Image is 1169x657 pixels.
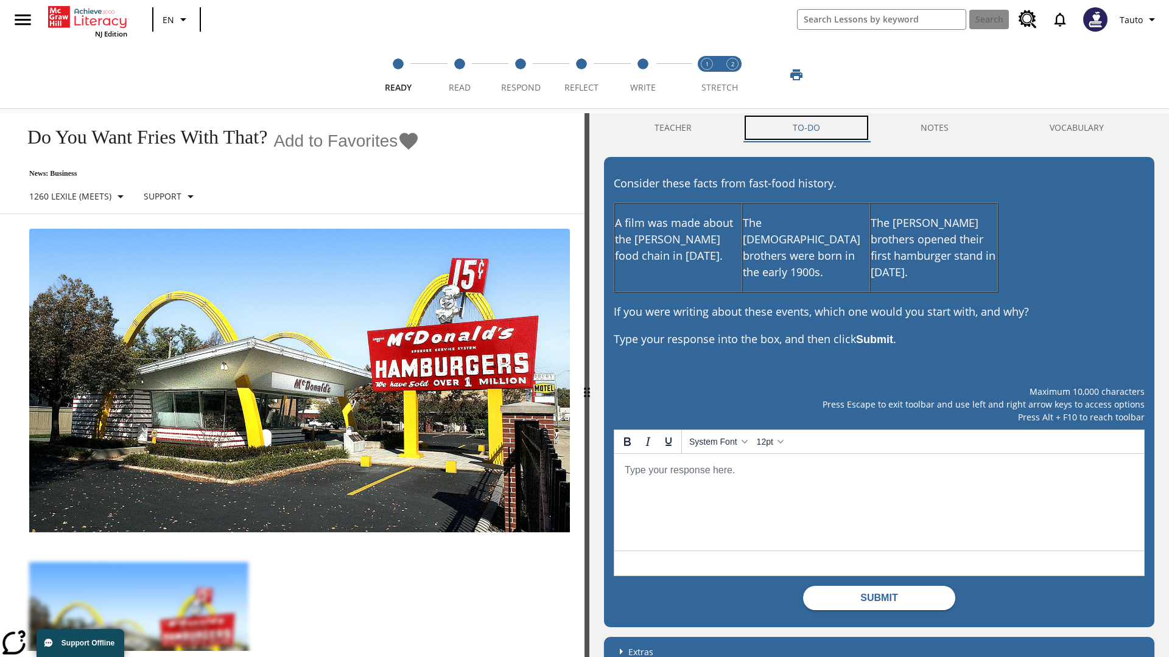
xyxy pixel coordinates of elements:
[604,113,1154,142] div: Instructional Panel Tabs
[29,229,570,533] img: One of the first McDonald's stores, with the iconic red sign and golden arches.
[24,186,133,207] button: Select Lexile, 1260 Lexile (Meets)
[615,215,742,264] p: A film was made about the [PERSON_NAME] food chain in [DATE].
[95,29,127,38] span: NJ Edition
[689,41,725,108] button: Stretch Read step 1 of 2
[163,13,174,26] span: EN
[798,10,966,29] input: search field
[999,113,1154,142] button: VOCABULARY
[614,398,1145,411] p: Press Escape to exit toolbar and use left and right arrow keys to access options
[501,82,541,93] span: Respond
[15,126,267,148] h1: Do You Want Fries With That?
[5,2,41,38] button: Open side menu
[871,215,997,280] p: The [PERSON_NAME] brothers opened their first hamburger stand in [DATE].
[743,215,869,280] p: The [DEMOGRAPHIC_DATA] brothers were born in the early 1900s.
[608,41,678,108] button: Write step 5 of 5
[144,190,181,203] p: Support
[614,385,1145,398] p: Maximum 10,000 characters
[1011,3,1044,36] a: Resource Center, Will open in new tab
[139,186,203,207] button: Scaffolds, Support
[752,431,788,452] button: Font sizes
[564,82,599,93] span: Reflect
[614,304,1145,320] p: If you were writing about these events, which one would you start with, and why?
[1115,9,1164,30] button: Profile/Settings
[871,113,1000,142] button: NOTES
[449,82,471,93] span: Read
[1044,4,1076,35] a: Notifications
[757,437,773,447] span: 12pt
[684,431,752,452] button: Fonts
[37,629,124,657] button: Support Offline
[273,130,420,151] button: Add to Favorites - Do You Want Fries With That?
[637,431,658,452] button: Italic
[604,113,742,142] button: Teacher
[742,113,871,142] button: TO-DO
[706,60,709,68] text: 1
[731,60,734,68] text: 2
[689,437,737,447] span: System Font
[614,454,1144,551] iframe: Rich Text Area. Press ALT-0 for help.
[485,41,556,108] button: Respond step 3 of 5
[61,639,114,647] span: Support Offline
[658,431,679,452] button: Underline
[617,431,637,452] button: Bold
[1083,7,1108,32] img: Avatar
[777,64,816,86] button: Print
[15,169,420,178] p: News: Business
[157,9,196,30] button: Language: EN, Select a language
[701,82,738,93] span: STRETCH
[584,113,589,657] div: Press Enter or Spacebar and then press right and left arrow keys to move the slider
[546,41,617,108] button: Reflect step 4 of 5
[803,586,955,610] button: Submit
[424,41,494,108] button: Read step 2 of 5
[630,82,656,93] span: Write
[48,4,127,38] div: Home
[614,411,1145,423] p: Press Alt + F10 to reach toolbar
[715,41,750,108] button: Stretch Respond step 2 of 2
[614,331,1145,348] p: Type your response into the box, and then click .
[1076,4,1115,35] button: Select a new avatar
[614,175,1145,192] p: Consider these facts from fast-food history.
[856,333,893,346] strong: Submit
[589,113,1169,657] div: activity
[29,190,111,203] p: 1260 Lexile (Meets)
[363,41,434,108] button: Ready step 1 of 5
[385,82,412,93] span: Ready
[1120,13,1143,26] span: Tauto
[273,131,398,151] span: Add to Favorites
